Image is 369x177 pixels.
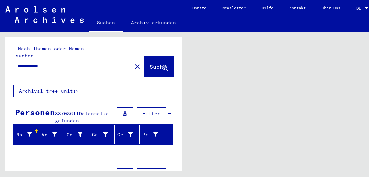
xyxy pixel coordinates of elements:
div: Geburtsname [67,129,91,140]
div: Personen [15,106,55,118]
div: Prisoner # [142,129,166,140]
div: Prisoner # [142,131,158,138]
a: Archiv erkunden [123,15,184,31]
div: Geburt‏ [92,129,116,140]
mat-header-cell: Vorname [39,125,64,144]
span: Suche [150,63,166,70]
mat-header-cell: Prisoner # [140,125,173,144]
button: Filter [137,107,166,120]
mat-icon: close [133,63,141,71]
div: Geburtsdatum [117,131,133,138]
div: Nachname [16,129,40,140]
mat-header-cell: Geburtsdatum [115,125,140,144]
button: Clear [131,60,144,73]
img: Arolsen_neg.svg [5,6,84,23]
span: Filter [142,111,160,117]
span: 33708611 [55,111,79,117]
div: Geburt‏ [92,131,108,138]
div: Nachname [16,131,32,138]
button: Suche [144,56,173,77]
span: DE [356,6,364,11]
mat-header-cell: Nachname [14,125,39,144]
a: Suchen [89,15,123,32]
mat-header-cell: Geburt‏ [89,125,115,144]
div: Vorname [42,129,66,140]
button: Archival tree units [13,85,84,97]
div: Geburtsdatum [117,129,141,140]
div: Geburtsname [67,131,82,138]
span: Datensätze gefunden [55,111,109,124]
div: Vorname [42,131,57,138]
mat-header-cell: Geburtsname [64,125,89,144]
mat-label: Nach Themen oder Namen suchen [16,46,84,59]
